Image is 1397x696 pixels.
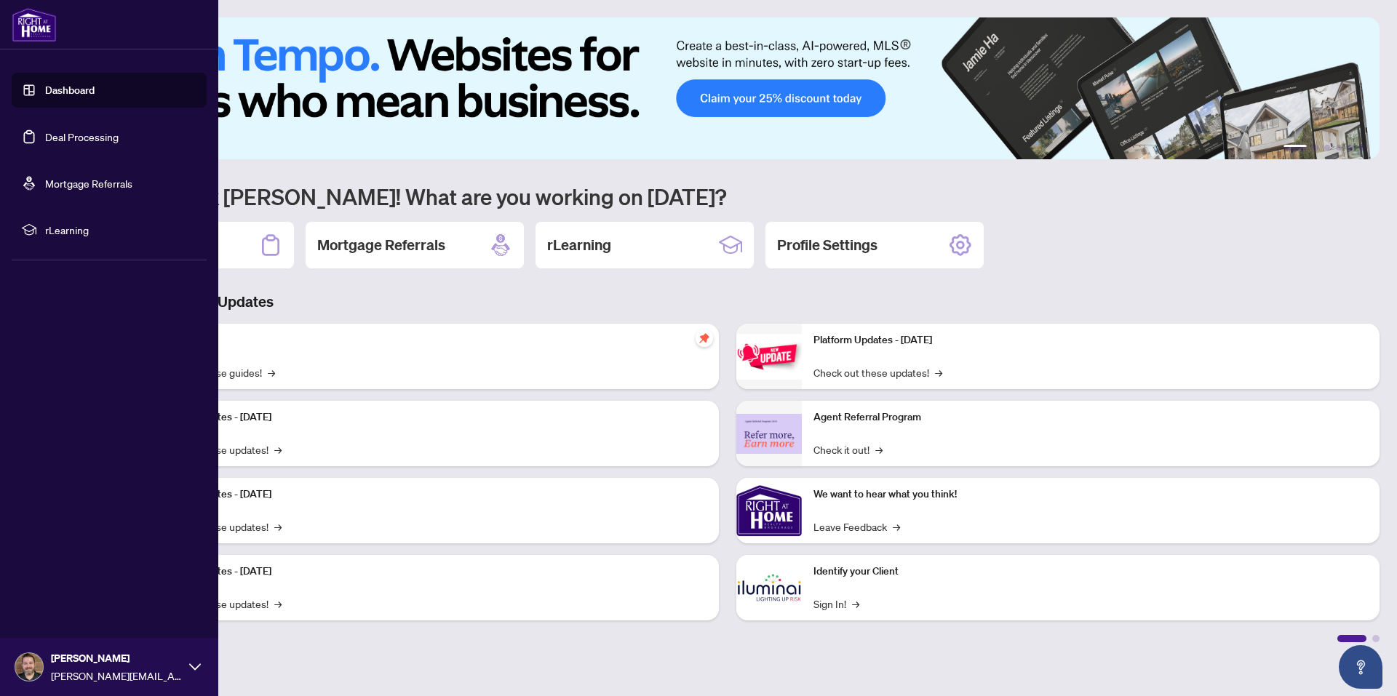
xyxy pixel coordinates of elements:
[76,292,1380,312] h3: Brokerage & Industry Updates
[45,177,132,190] a: Mortgage Referrals
[1313,145,1318,151] button: 2
[813,364,942,380] a: Check out these updates!→
[274,519,282,535] span: →
[51,650,182,666] span: [PERSON_NAME]
[317,235,445,255] h2: Mortgage Referrals
[813,519,900,535] a: Leave Feedback→
[274,596,282,612] span: →
[1359,145,1365,151] button: 6
[1324,145,1330,151] button: 3
[736,334,802,380] img: Platform Updates - June 23, 2025
[1283,145,1307,151] button: 1
[268,364,275,380] span: →
[696,329,713,347] span: pushpin
[813,409,1368,425] p: Agent Referral Program
[45,222,196,238] span: rLearning
[1348,145,1353,151] button: 5
[875,441,883,457] span: →
[813,596,859,612] a: Sign In!→
[736,414,802,454] img: Agent Referral Program
[51,668,182,684] span: [PERSON_NAME][EMAIL_ADDRESS][PERSON_NAME][DOMAIN_NAME]
[153,409,707,425] p: Platform Updates - [DATE]
[76,17,1380,159] img: Slide 0
[547,235,611,255] h2: rLearning
[813,332,1368,348] p: Platform Updates - [DATE]
[813,564,1368,580] p: Identify your Client
[45,130,119,143] a: Deal Processing
[893,519,900,535] span: →
[45,84,95,97] a: Dashboard
[15,653,43,681] img: Profile Icon
[153,487,707,503] p: Platform Updates - [DATE]
[813,441,883,457] a: Check it out!→
[935,364,942,380] span: →
[76,183,1380,210] h1: Welcome back [PERSON_NAME]! What are you working on [DATE]?
[12,7,57,42] img: logo
[153,564,707,580] p: Platform Updates - [DATE]
[852,596,859,612] span: →
[736,555,802,620] img: Identify your Client
[153,332,707,348] p: Self-Help
[813,487,1368,503] p: We want to hear what you think!
[736,478,802,543] img: We want to hear what you think!
[274,441,282,457] span: →
[1336,145,1342,151] button: 4
[1339,645,1382,689] button: Open asap
[777,235,877,255] h2: Profile Settings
